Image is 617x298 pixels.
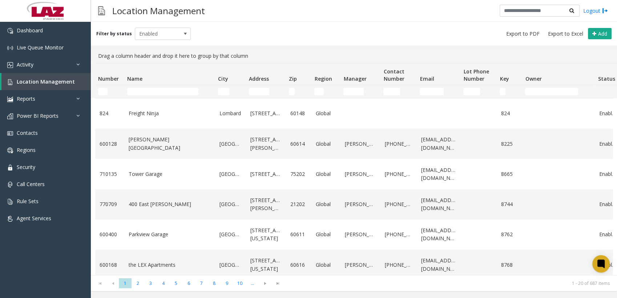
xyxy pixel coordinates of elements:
img: 'icon' [7,96,13,102]
span: Agent Services [17,215,51,222]
img: 'icon' [7,199,13,205]
kendo-pager-info: 1 - 20 of 687 items [289,280,610,286]
a: 60148 [290,109,307,117]
input: Owner Filter [525,88,578,95]
a: Enabled [599,230,616,238]
span: Dashboard [17,27,43,34]
input: Address Filter [249,88,269,95]
a: [GEOGRAPHIC_DATA] [219,200,242,208]
a: [PERSON_NAME] [345,230,376,238]
a: Logout [583,7,608,15]
a: [PERSON_NAME][GEOGRAPHIC_DATA] [129,136,211,152]
a: 60616 [290,261,307,269]
span: Reports [17,95,35,102]
button: Export to Excel [545,29,586,39]
span: Page 6 [182,278,195,288]
a: [EMAIL_ADDRESS][DOMAIN_NAME] [421,196,456,213]
span: Activity [17,61,33,68]
a: Enabled [599,109,616,117]
img: 'icon' [7,148,13,153]
a: [EMAIL_ADDRESS][DOMAIN_NAME] [421,226,456,243]
a: [STREET_ADDRESS][US_STATE] [250,257,282,273]
a: [PHONE_NUMBER] [385,200,412,208]
h3: Location Management [109,2,209,20]
img: pageIcon [98,2,105,20]
a: [GEOGRAPHIC_DATA] [219,261,242,269]
td: Contact Number Filter [380,85,417,98]
input: Contact Number Filter [383,88,400,95]
a: [PERSON_NAME] [345,261,376,269]
span: Key [500,75,509,82]
a: [STREET_ADDRESS][US_STATE] [250,226,282,243]
img: logout [602,7,608,15]
a: the LEX Apartments [129,261,211,269]
button: Add [588,28,612,40]
a: [STREET_ADDRESS] [250,109,282,117]
img: 'icon' [7,216,13,222]
span: Contacts [17,129,38,136]
span: Region [314,75,332,82]
a: 8744 [501,200,518,208]
a: 60614 [290,140,307,148]
div: Data table [91,63,617,275]
span: Number [98,75,119,82]
span: Enabled [135,28,180,40]
span: Lot Phone Number [463,68,489,82]
td: Name Filter [124,85,215,98]
img: 'icon' [7,130,13,136]
a: Tower Garage [129,170,211,178]
a: 770709 [100,200,120,208]
span: Address [249,75,269,82]
a: Enabled [599,170,616,178]
input: City Filter [218,88,229,95]
a: [PERSON_NAME] [345,170,376,178]
input: Name Filter [127,88,198,95]
a: Parkview Garage [129,230,211,238]
a: Global [316,230,336,238]
span: Page 1 [119,278,132,288]
img: 'icon' [7,79,13,85]
span: Add [598,30,607,37]
span: Rule Sets [17,198,39,205]
a: 8762 [501,230,518,238]
a: Global [316,170,336,178]
img: 'icon' [7,45,13,51]
a: [EMAIL_ADDRESS][DOMAIN_NAME] [421,136,456,152]
a: [PHONE_NUMBER] [385,140,412,148]
span: Location Management [17,78,75,85]
span: Go to the next page [260,281,270,286]
a: [STREET_ADDRESS] [250,170,282,178]
a: 400 East [PERSON_NAME] [129,200,211,208]
input: Region Filter [314,88,324,95]
button: Export to PDF [503,29,543,39]
a: [EMAIL_ADDRESS][DOMAIN_NAME] [421,166,456,182]
span: Power BI Reports [17,112,59,119]
a: 600168 [100,261,120,269]
a: 600128 [100,140,120,148]
label: Filter by status [96,31,132,37]
td: Region Filter [311,85,340,98]
div: Drag a column header and drop it here to group by that column [95,49,613,63]
a: 710135 [100,170,120,178]
a: [STREET_ADDRESS][PERSON_NAME] [250,196,282,213]
a: [GEOGRAPHIC_DATA] [219,230,242,238]
span: Live Queue Monitor [17,44,64,51]
a: 21202 [290,200,307,208]
td: City Filter [215,85,246,98]
span: Email [420,75,434,82]
span: Manager [343,75,366,82]
a: Enabled [599,200,616,208]
td: Owner Filter [522,85,595,98]
a: Global [316,200,336,208]
span: Page 3 [144,278,157,288]
a: [EMAIL_ADDRESS][DOMAIN_NAME] [421,257,456,273]
span: Export to Excel [548,30,583,37]
a: [STREET_ADDRESS][PERSON_NAME] [250,136,282,152]
span: Page 4 [157,278,170,288]
span: Page 9 [221,278,233,288]
td: Lot Phone Number Filter [460,85,497,98]
span: Call Centers [17,181,45,188]
a: 600400 [100,230,120,238]
a: 824 [501,109,518,117]
a: Global [316,140,336,148]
